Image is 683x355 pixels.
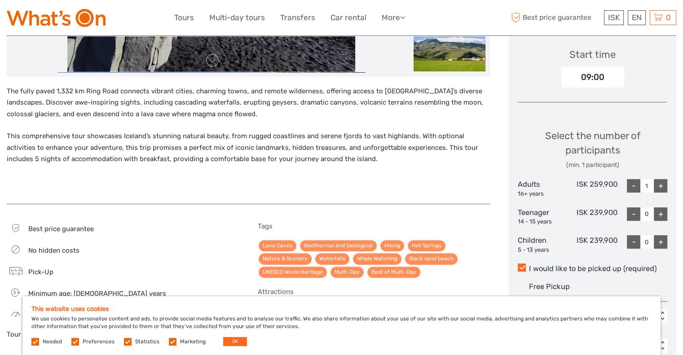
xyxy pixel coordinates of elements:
a: Geothermal and Geological [300,240,377,251]
span: Best price guarantee [509,10,602,25]
a: More [382,11,405,24]
div: Children [518,235,568,254]
h5: This website uses cookies [31,305,652,313]
div: We use cookies to personalise content and ads, to provide social media features and to analyse ou... [22,296,661,355]
a: Nature & Scenery [259,253,312,264]
p: This comprehensive tour showcases Iceland’s stunning natural beauty, from rugged coastlines and s... [7,131,490,165]
span: 0 [665,13,672,22]
label: Statistics [135,338,159,346]
a: Hiking [380,240,404,251]
div: + [654,179,667,193]
a: Black sand beach [405,253,458,264]
div: EN [628,10,646,25]
span: ISK [608,13,620,22]
span: Free Pickup [529,282,570,291]
a: UNESCO World Heritage [259,267,327,278]
h5: Attractions [258,288,490,296]
div: Tour Operator: [7,330,239,339]
a: Lava Caves [259,240,296,251]
div: 16+ years [518,190,568,198]
button: OK [223,337,247,346]
div: Select the number of participants [518,129,667,170]
p: The fully paved 1,332 km Ring Road connects vibrant cities, charming towns, and remote wilderness... [7,86,490,120]
div: - [627,235,640,249]
a: Whale Watching [353,253,401,264]
span: Pick-Up [28,268,53,276]
a: Best of Multi-Day [367,267,420,278]
label: Needed [43,338,62,346]
a: Hot Springs [408,240,445,251]
div: - [627,179,640,193]
a: Waterfalls [315,253,349,264]
div: 5 - 13 years [518,246,568,254]
label: Preferences [83,338,115,346]
img: 44fcbd4b6f544b06b4aaa569302853f5_slider_thumbnail.jpeg [414,31,485,71]
div: + [654,235,667,249]
div: 09:00 [561,67,624,88]
span: 5 [8,289,21,296]
label: Marketing [180,338,206,346]
div: Adults [518,179,568,198]
div: Teenager [518,207,568,226]
span: Minimum age: [DEMOGRAPHIC_DATA] years [28,289,166,298]
h5: Tags [258,222,490,230]
a: Multi-Day [330,267,364,278]
div: ISK 259,900 [568,179,617,198]
a: Tours [174,11,194,24]
div: Start time [569,48,616,61]
a: Transfers [280,11,315,24]
div: ISK 239,900 [568,207,617,226]
img: What's On [7,9,106,27]
div: 14 - 15 years [518,218,568,226]
label: I would like to be picked up (required) [518,263,667,274]
a: Multi-day tours [209,11,265,24]
span: Best price guarantee [28,225,94,233]
div: < > [659,311,666,321]
div: - [627,207,640,221]
div: + [654,207,667,221]
div: ISK 239,900 [568,235,617,254]
div: < > [659,341,666,351]
div: (min. 1 participant) [518,161,667,170]
a: Car rental [330,11,366,24]
span: No hidden costs [28,246,79,254]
